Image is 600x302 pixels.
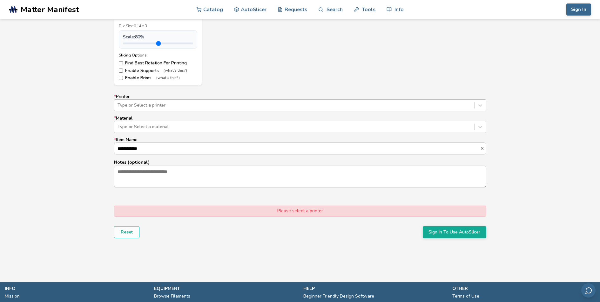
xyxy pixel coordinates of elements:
[156,76,180,80] span: (what's this?)
[480,146,486,151] button: *Item Name
[119,61,123,65] input: Find Best Rotation For Printing
[21,5,79,14] span: Matter Manifest
[423,226,486,238] button: Sign In To Use AutoSlicer
[452,292,479,301] a: Terms of Use
[566,3,591,16] button: Sign In
[119,76,123,80] input: Enable Brims(what's this?)
[164,69,187,73] span: (what's this?)
[119,69,123,73] input: Enable Supports(what's this?)
[452,285,595,292] p: other
[154,285,297,292] p: equipment
[114,116,486,133] label: Material
[5,285,148,292] p: info
[303,292,374,301] a: Beginner Friendly Design Software
[123,35,144,40] span: Scale: 80 %
[114,94,486,111] label: Printer
[303,285,446,292] p: help
[114,226,139,238] button: Reset
[119,68,197,73] label: Enable Supports
[114,143,480,154] input: *Item Name
[114,206,486,216] div: Please select a printer
[118,103,119,108] input: *PrinterType or Select a printer
[119,53,197,57] div: Slicing Options:
[118,124,119,129] input: *MaterialType or Select a material
[114,137,486,154] label: Item Name
[154,292,190,301] a: Browse Filaments
[114,159,486,166] p: Notes (optional)
[114,166,486,187] textarea: Notes (optional)
[5,292,20,301] a: Mission
[119,61,197,66] label: Find Best Rotation For Printing
[581,283,596,298] button: Send feedback via email
[119,24,197,29] div: File Size: 0.14MB
[119,75,197,81] label: Enable Brims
